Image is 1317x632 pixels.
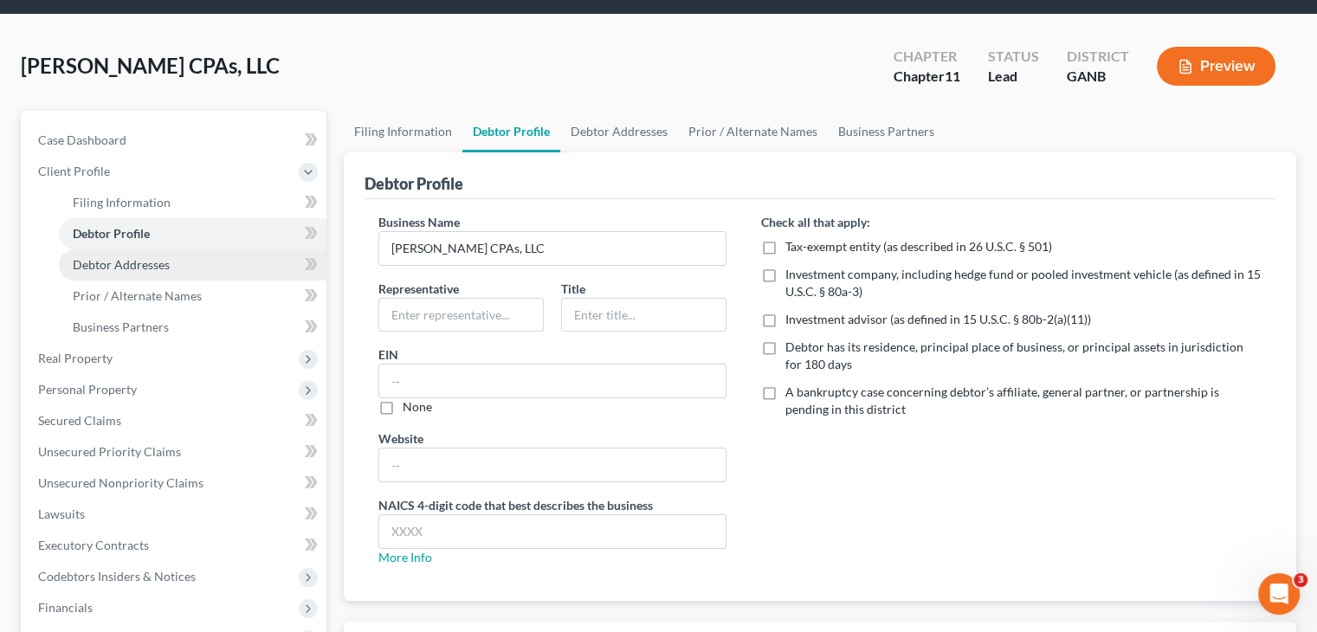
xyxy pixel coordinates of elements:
[561,280,585,298] label: Title
[59,218,326,249] a: Debtor Profile
[38,444,181,459] span: Unsecured Priority Claims
[38,538,149,552] span: Executory Contracts
[24,405,326,436] a: Secured Claims
[38,132,126,147] span: Case Dashboard
[1157,47,1275,86] button: Preview
[24,468,326,499] a: Unsecured Nonpriority Claims
[1067,47,1129,67] div: District
[73,195,171,210] span: Filing Information
[38,382,137,397] span: Personal Property
[562,299,726,332] input: Enter title...
[1258,573,1300,615] iframe: Intercom live chat
[379,364,726,397] input: --
[73,257,170,272] span: Debtor Addresses
[73,288,202,303] span: Prior / Alternate Names
[59,281,326,312] a: Prior / Alternate Names
[59,249,326,281] a: Debtor Addresses
[365,173,463,194] div: Debtor Profile
[462,111,560,152] a: Debtor Profile
[378,550,432,564] a: More Info
[38,413,121,428] span: Secured Claims
[378,496,653,514] label: NAICS 4-digit code that best describes the business
[24,499,326,530] a: Lawsuits
[73,319,169,334] span: Business Partners
[403,398,432,416] label: None
[785,267,1261,299] span: Investment company, including hedge fund or pooled investment vehicle (as defined in 15 U.S.C. § ...
[560,111,678,152] a: Debtor Addresses
[378,429,423,448] label: Website
[21,53,280,78] span: [PERSON_NAME] CPAs, LLC
[1067,67,1129,87] div: GANB
[379,299,543,332] input: Enter representative...
[945,68,960,84] span: 11
[785,384,1219,416] span: A bankruptcy case concerning debtor’s affiliate, general partner, or partnership is pending in th...
[59,312,326,343] a: Business Partners
[38,506,85,521] span: Lawsuits
[24,436,326,468] a: Unsecured Priority Claims
[988,67,1039,87] div: Lead
[828,111,945,152] a: Business Partners
[38,600,93,615] span: Financials
[59,187,326,218] a: Filing Information
[24,125,326,156] a: Case Dashboard
[785,239,1052,254] span: Tax-exempt entity (as described in 26 U.S.C. § 501)
[378,280,459,298] label: Representative
[38,164,110,178] span: Client Profile
[38,351,113,365] span: Real Property
[379,515,726,548] input: XXXX
[1294,573,1307,587] span: 3
[678,111,828,152] a: Prior / Alternate Names
[344,111,462,152] a: Filing Information
[24,530,326,561] a: Executory Contracts
[988,47,1039,67] div: Status
[761,213,870,231] label: Check all that apply:
[785,312,1091,326] span: Investment advisor (as defined in 15 U.S.C. § 80b-2(a)(11))
[73,226,150,241] span: Debtor Profile
[894,47,960,67] div: Chapter
[379,232,726,265] input: Enter name...
[894,67,960,87] div: Chapter
[379,448,726,481] input: --
[378,345,398,364] label: EIN
[785,339,1243,371] span: Debtor has its residence, principal place of business, or principal assets in jurisdiction for 18...
[38,569,196,584] span: Codebtors Insiders & Notices
[378,213,460,231] label: Business Name
[38,475,203,490] span: Unsecured Nonpriority Claims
